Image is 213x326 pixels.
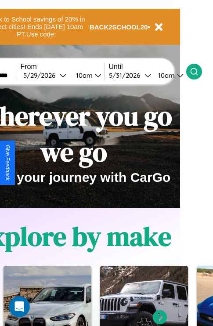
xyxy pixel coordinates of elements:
[109,71,144,80] div: 5 / 31 / 2026
[151,71,186,80] button: 10am
[90,23,148,31] b: BACK2SCHOOL20
[21,63,104,71] label: From
[109,63,186,71] label: Until
[23,71,60,80] div: 5 / 29 / 2026
[4,145,11,181] div: Give Feedback
[9,296,30,317] iframe: Intercom live chat
[21,71,69,80] button: 5/29/2026
[69,71,104,80] button: 10am
[154,71,177,80] div: 10am
[72,71,95,80] div: 10am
